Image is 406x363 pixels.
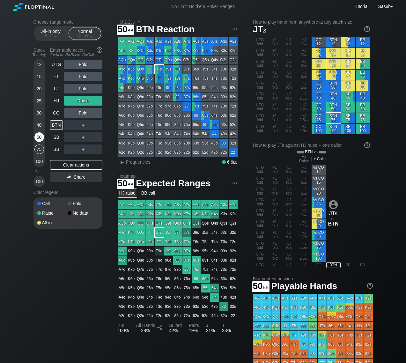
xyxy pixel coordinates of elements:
[192,120,201,129] div: 65o
[118,65,127,74] div: AJo
[219,102,228,111] div: 73s
[155,120,164,129] div: T5o
[50,53,102,57] div: A=All-in R=Raise C=Call
[127,93,136,101] div: K8o
[210,120,219,129] div: 54s
[34,60,44,69] div: 12
[297,80,311,91] div: HJ 2
[282,59,297,69] div: LJ fold
[229,56,238,64] div: Q2s
[201,37,210,46] div: A5s
[164,130,173,138] div: 94o
[136,74,145,83] div: QTo
[155,111,164,120] div: T6o
[210,74,219,83] div: T4s
[312,102,326,113] div: CO 50
[201,139,210,148] div: 53o
[145,111,154,120] div: J6o
[219,93,228,101] div: 83s
[182,46,191,55] div: K7s
[303,74,307,79] span: bb
[54,34,57,38] span: bb
[136,83,145,92] div: Q9o
[282,124,297,134] div: LJ fold
[64,60,102,69] div: Fold
[173,111,182,120] div: 86o
[173,139,182,148] div: 83o
[182,74,191,83] div: T7s
[210,139,219,148] div: 43o
[118,74,127,83] div: ATo
[50,132,63,142] div: SB
[117,25,135,35] span: 50
[303,53,307,57] span: bb
[145,37,154,46] div: AJs
[192,46,201,55] div: K6s
[253,24,266,34] span: JT
[155,93,164,101] div: T8o
[378,4,391,9] span: Sasub
[201,93,210,101] div: 85s
[136,37,145,46] div: AQs
[356,80,370,91] div: BB 30
[219,130,228,138] div: 43s
[192,93,201,101] div: 86s
[312,91,326,102] div: CO 40
[50,60,63,69] div: UTG
[136,130,145,138] div: Q4o
[356,70,370,80] div: BB 25
[173,120,182,129] div: 85o
[145,74,154,83] div: JTo
[118,46,127,55] div: AKo
[229,74,238,83] div: T2s
[128,26,134,33] span: bb
[303,85,307,90] span: bb
[34,96,44,106] div: 25
[229,120,238,129] div: 52s
[364,26,371,33] img: help.32db89a4.svg
[64,96,102,106] div: Raise
[173,93,182,101] div: 88
[364,142,371,149] img: help.32db89a4.svg
[326,37,341,48] div: BTN 12
[127,111,136,120] div: K6o
[282,91,297,102] div: LJ fold
[64,72,102,81] div: Fold
[89,34,93,38] span: bb
[50,72,63,81] div: +1
[34,120,44,130] div: 40
[13,3,54,11] img: Floptimal logo
[71,34,98,38] div: 12 – 100
[341,102,355,113] div: SB 50
[31,45,48,60] div: Stack
[341,91,355,102] div: SB 40
[118,130,127,138] div: A4o
[127,46,136,55] div: KK
[192,74,201,83] div: T6s
[201,74,210,83] div: T5s
[127,102,136,111] div: K7o
[136,46,145,55] div: KQs
[136,102,145,111] div: Q7o
[136,139,145,148] div: Q3o
[118,102,127,111] div: A7o
[219,139,228,148] div: 33
[282,48,297,58] div: LJ fold
[118,37,127,46] div: AA
[253,70,267,80] div: UTG fold
[68,201,99,206] div: Fold
[37,201,68,206] div: Call
[155,74,164,83] div: TT
[253,19,370,25] h2: How to play hand from anywhere at any stack size
[173,56,182,64] div: Q8s
[145,65,154,74] div: JJ
[210,65,219,74] div: J4s
[70,27,100,40] div: Normal
[182,65,191,74] div: J7s
[341,37,355,48] div: SB 12
[127,83,136,92] div: K9o
[192,37,201,46] div: A6s
[136,65,145,74] div: QJo
[182,83,191,92] div: 97s
[341,48,355,58] div: SB 15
